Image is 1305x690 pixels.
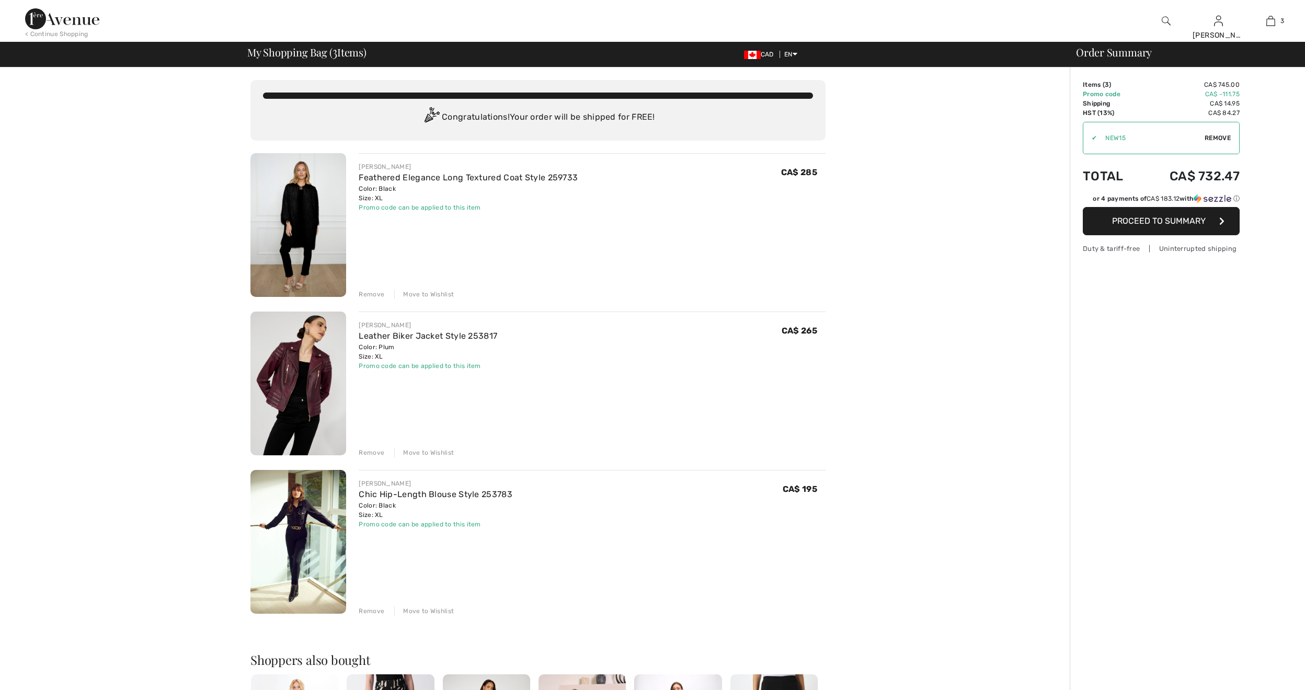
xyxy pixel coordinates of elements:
div: Remove [359,606,384,616]
td: Shipping [1083,99,1140,108]
td: Promo code [1083,89,1140,99]
span: CA$ 195 [783,484,817,494]
span: My Shopping Bag ( Items) [247,47,367,57]
div: Congratulations! Your order will be shipped for FREE! [263,107,813,128]
img: Congratulation2.svg [421,107,442,128]
span: CA$ 183.12 [1147,195,1180,202]
td: Items ( ) [1083,80,1140,89]
div: Order Summary [1063,47,1299,57]
div: Move to Wishlist [394,448,454,457]
div: [PERSON_NAME] [359,162,578,171]
td: CA$ 732.47 [1140,158,1240,194]
div: Remove [359,290,384,299]
div: ✔ [1083,133,1097,143]
div: [PERSON_NAME] [1193,30,1244,41]
div: Promo code can be applied to this item [359,361,497,371]
div: Move to Wishlist [394,290,454,299]
div: Duty & tariff-free | Uninterrupted shipping [1083,244,1240,254]
div: [PERSON_NAME] [359,320,497,330]
span: CAD [744,51,778,58]
img: search the website [1162,15,1171,27]
div: Color: Plum Size: XL [359,342,497,361]
div: < Continue Shopping [25,29,88,39]
span: EN [784,51,797,58]
div: or 4 payments of with [1093,194,1240,203]
div: Promo code can be applied to this item [359,520,512,529]
td: CA$ 84.27 [1140,108,1240,118]
div: [PERSON_NAME] [359,479,512,488]
img: Feathered Elegance Long Textured Coat Style 259733 [250,153,346,297]
span: 3 [1105,81,1109,88]
img: Canadian Dollar [744,51,761,59]
span: 3 [333,44,337,58]
button: Proceed to Summary [1083,207,1240,235]
img: My Bag [1266,15,1275,27]
img: Leather Biker Jacket Style 253817 [250,312,346,455]
div: Promo code can be applied to this item [359,203,578,212]
div: Move to Wishlist [394,606,454,616]
img: My Info [1214,15,1223,27]
img: Chic Hip-Length Blouse Style 253783 [250,470,346,614]
span: Remove [1205,133,1231,143]
a: 3 [1245,15,1296,27]
span: Proceed to Summary [1112,216,1206,226]
h2: Shoppers also bought [250,653,826,666]
img: 1ère Avenue [25,8,99,29]
td: CA$ -111.75 [1140,89,1240,99]
a: Leather Biker Jacket Style 253817 [359,331,497,341]
span: 3 [1280,16,1284,26]
div: Color: Black Size: XL [359,501,512,520]
td: HST (13%) [1083,108,1140,118]
td: Total [1083,158,1140,194]
span: CA$ 265 [782,326,817,336]
div: Remove [359,448,384,457]
img: Sezzle [1194,194,1231,203]
iframe: Opens a widget where you can chat to one of our agents [1237,659,1295,685]
a: Sign In [1214,16,1223,26]
a: Feathered Elegance Long Textured Coat Style 259733 [359,172,578,182]
div: Color: Black Size: XL [359,184,578,203]
a: Chic Hip-Length Blouse Style 253783 [359,489,512,499]
td: CA$ 745.00 [1140,80,1240,89]
span: CA$ 285 [781,167,817,177]
td: CA$ 14.95 [1140,99,1240,108]
input: Promo code [1097,122,1205,154]
div: or 4 payments ofCA$ 183.12withSezzle Click to learn more about Sezzle [1083,194,1240,207]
